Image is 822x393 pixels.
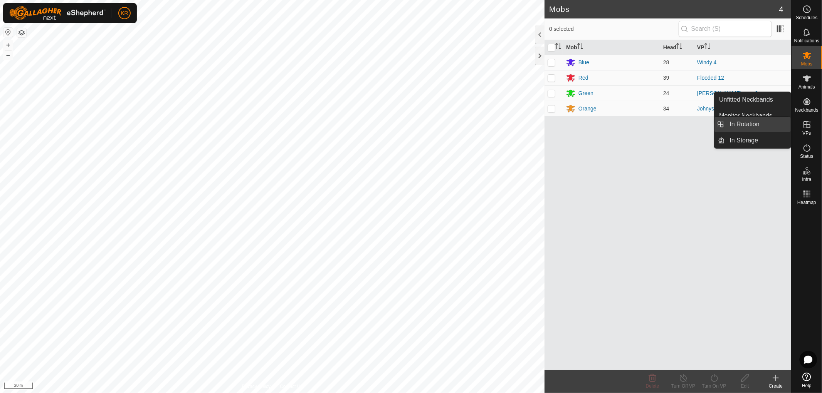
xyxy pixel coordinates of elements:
span: Infra [802,177,811,182]
div: Red [578,74,588,82]
div: Turn On VP [699,383,730,390]
a: Privacy Policy [242,383,271,390]
span: Animals [798,85,815,89]
a: Windy 4 [697,59,717,65]
span: Status [800,154,813,159]
img: Gallagher Logo [9,6,106,20]
div: Create [760,383,791,390]
p-sorticon: Activate to sort [676,44,682,50]
th: VP [694,40,791,55]
th: Head [660,40,694,55]
h2: Mobs [549,5,779,14]
a: In Rotation [725,117,791,132]
button: + [3,40,13,50]
span: Unfitted Neckbands [719,95,773,104]
div: Edit [730,383,760,390]
span: KR [121,9,128,17]
span: 4 [779,3,783,15]
a: Flooded 12 [697,75,724,81]
span: In Storage [730,136,758,145]
span: Mobs [801,62,812,66]
span: 24 [663,90,669,96]
a: Johnys [697,105,714,112]
input: Search (S) [679,21,772,37]
a: In Storage [725,133,791,148]
span: Help [802,383,812,388]
span: 34 [663,105,669,112]
div: Blue [578,59,589,67]
p-sorticon: Activate to sort [577,44,583,50]
span: Delete [646,383,659,389]
span: Neckbands [795,108,818,112]
div: Orange [578,105,597,113]
span: In Rotation [730,120,760,129]
span: Heatmap [797,200,816,205]
span: VPs [802,131,811,135]
a: Contact Us [280,383,303,390]
div: Turn Off VP [668,383,699,390]
span: 28 [663,59,669,65]
span: Monitor Neckbands [719,111,772,120]
button: – [3,50,13,60]
th: Mob [563,40,660,55]
span: 0 selected [549,25,679,33]
p-sorticon: Activate to sort [555,44,561,50]
button: Map Layers [17,28,26,37]
span: 39 [663,75,669,81]
li: In Storage [714,133,791,148]
p-sorticon: Activate to sort [704,44,711,50]
a: Unfitted Neckbands [714,92,791,107]
span: Schedules [796,15,817,20]
li: In Rotation [714,117,791,132]
a: Help [792,370,822,391]
div: Green [578,89,593,97]
span: Notifications [794,38,819,43]
button: Reset Map [3,28,13,37]
a: Monitor Neckbands [714,108,791,124]
a: [PERSON_NAME] race 2 [697,90,758,96]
